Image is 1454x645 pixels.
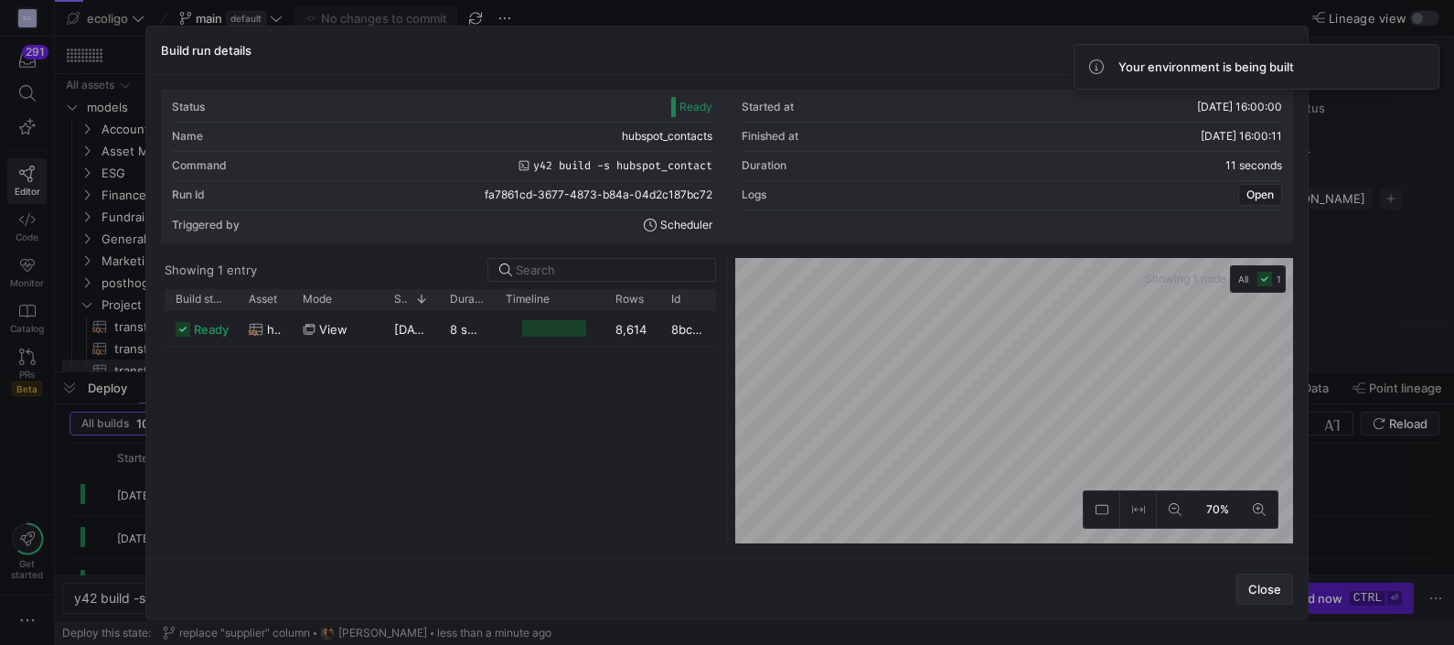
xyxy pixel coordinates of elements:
button: Open [1238,184,1282,206]
button: 70% [1193,491,1241,528]
div: Name [172,130,203,143]
div: Triggered by [172,219,240,231]
span: Mode [303,293,332,306]
span: hubspot_contact [267,312,281,348]
span: Scheduler [660,219,712,231]
span: Ready [679,101,712,113]
span: fa7861cd-3677-4873-b84a-04d2c187bc72 [485,188,712,201]
span: Build status [176,293,227,306]
div: Status [172,101,205,113]
div: 8bc87a70-1ec8-4c7b-a3df-e64b60c4e052 [660,311,716,347]
span: Started at [394,293,408,306]
span: [DATE] 16:00:02 [394,322,486,337]
span: Id [671,293,680,306]
span: Close [1248,582,1281,597]
span: Timeline [506,293,550,306]
button: Close [1236,574,1293,605]
div: Finished at [742,130,798,143]
input: Search [516,263,704,277]
span: ready [194,312,229,348]
div: 8,614 [604,311,660,347]
span: All [1238,272,1248,286]
div: Started at [742,101,794,113]
span: [DATE] 16:00:00 [1197,100,1282,113]
div: Run Id [172,188,205,201]
span: 1 [1277,274,1281,285]
span: Open [1246,188,1274,201]
span: Asset [249,293,277,306]
span: Duration [450,293,484,306]
span: Showing 1 node [1145,273,1230,285]
div: Duration [742,159,786,172]
y42-duration: 11 seconds [1225,159,1282,172]
span: Your environment is being built [1118,59,1294,74]
span: hubspot_contacts [622,130,712,143]
div: Showing 1 entry [165,263,257,277]
span: Rows [615,293,644,306]
span: view [319,312,347,348]
y42-duration: 8 seconds [450,322,509,337]
h3: Build run details [161,43,251,58]
span: [DATE] 16:00:11 [1201,129,1282,143]
span: y42 build -s hubspot_contact [533,159,712,172]
div: Logs [742,188,766,201]
span: 70% [1203,500,1233,520]
div: Command [172,159,227,172]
